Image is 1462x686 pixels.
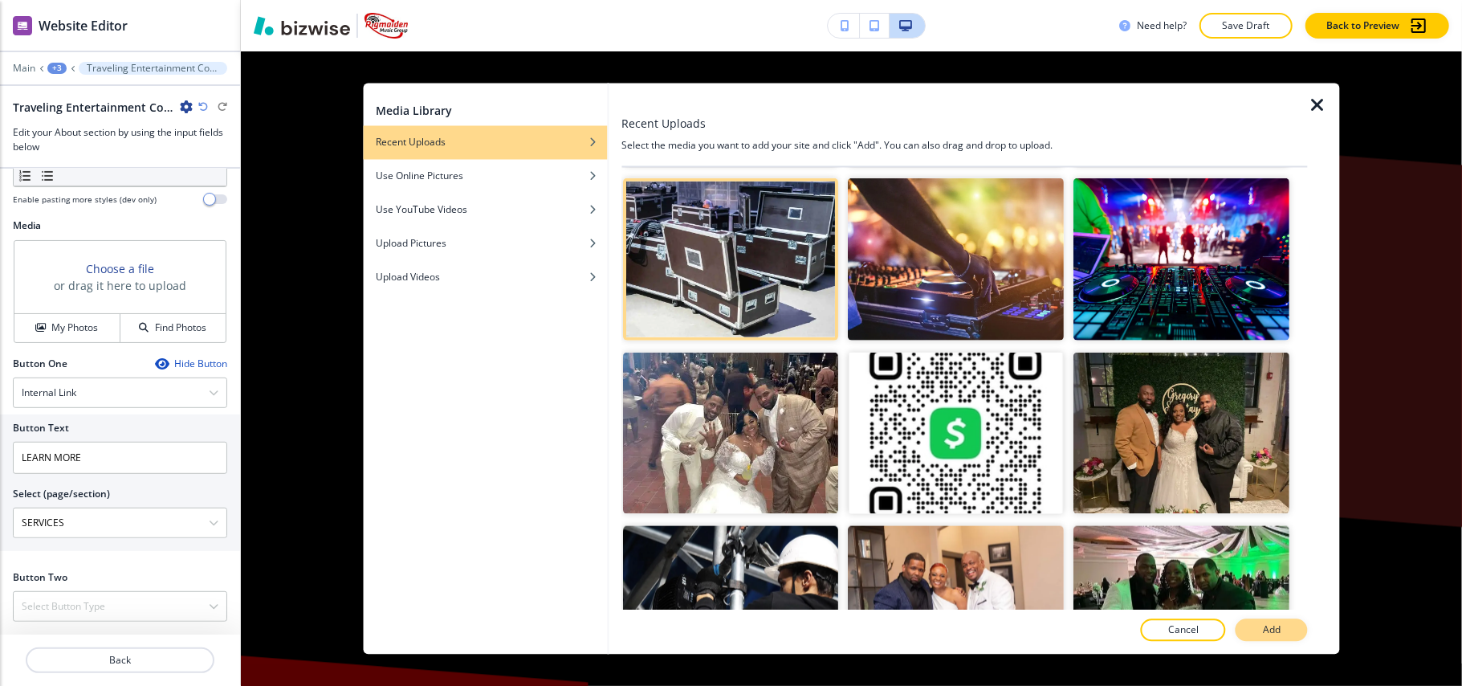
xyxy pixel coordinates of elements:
h2: Button One [13,357,67,371]
h2: Media Library [376,103,452,120]
h4: Upload Videos [376,271,440,285]
button: Back [26,647,214,673]
button: Use Online Pictures [363,160,607,194]
h2: Button Two [13,570,67,585]
h2: Website Editor [39,16,128,35]
button: Find Photos [120,314,226,342]
img: Bizwise Logo [254,16,350,35]
img: editor icon [13,16,32,35]
button: Choose a file [86,260,154,277]
h4: Find Photos [155,321,206,335]
button: Add [1236,619,1308,642]
h3: or drag it here to upload [54,277,186,294]
h2: Traveling Entertainment Company [13,99,173,116]
h3: Need help? [1137,18,1187,33]
button: Back to Preview [1305,13,1449,39]
h4: Use Online Pictures [376,169,463,184]
button: Save Draft [1199,13,1293,39]
h4: Enable pasting more styles (dev only) [13,194,157,206]
button: My Photos [14,314,120,342]
h3: Edit your About section by using the input fields below [13,125,227,154]
input: Manual Input [14,509,209,537]
div: Choose a fileor drag it here to uploadMy PhotosFind Photos [13,239,227,344]
button: Hide Button [155,357,227,370]
p: Back [27,653,213,668]
button: Recent Uploads [363,126,607,160]
p: Traveling Entertainment Company [87,63,219,74]
h4: Internal Link [22,386,76,400]
h4: Select Button Type [22,599,105,614]
h2: Button Text [13,421,69,435]
button: +3 [47,63,67,74]
p: Add [1263,623,1281,638]
button: Main [13,63,35,74]
img: Your Logo [364,13,408,39]
h4: Select the media you want to add your site and click "Add". You can also drag and drop to upload. [621,139,1308,153]
h3: Recent Uploads [621,116,706,133]
button: Cancel [1141,619,1226,642]
h4: Recent Uploads [376,136,446,150]
p: Cancel [1168,623,1199,638]
button: Upload Videos [363,261,607,295]
button: Upload Pictures [363,227,607,261]
h4: Use YouTube Videos [376,203,467,218]
h4: Upload Pictures [376,237,446,251]
button: Use YouTube Videos [363,194,607,227]
h2: Media [13,218,227,233]
button: Traveling Entertainment Company [79,62,227,75]
p: Save Draft [1220,18,1272,33]
p: Back to Preview [1326,18,1399,33]
h2: Select (page/section) [13,487,110,501]
h4: My Photos [51,321,98,335]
